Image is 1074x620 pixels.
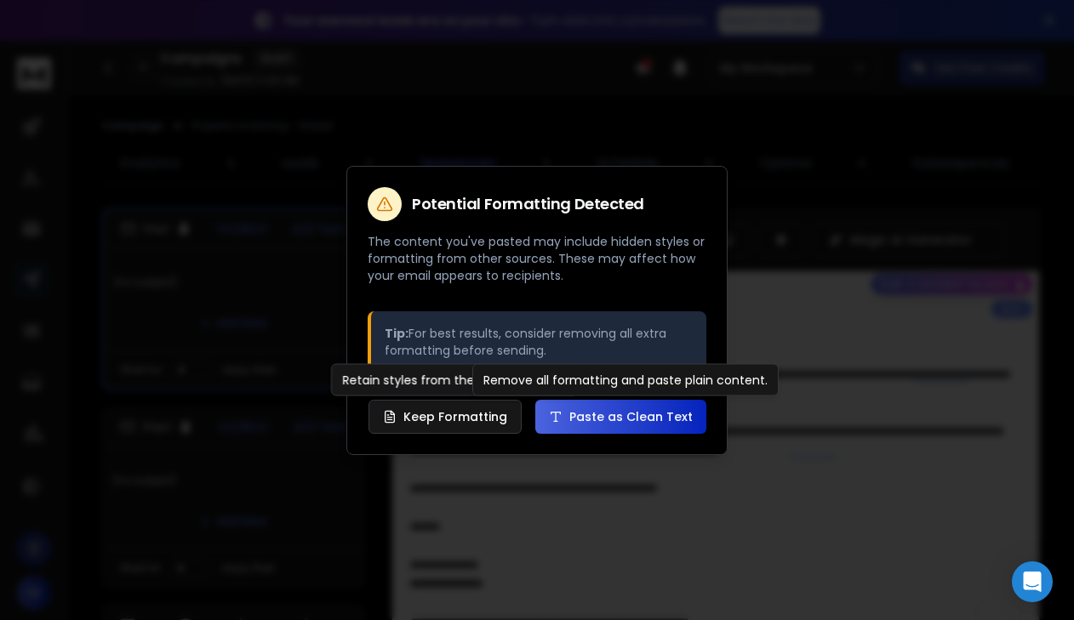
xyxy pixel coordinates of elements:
[331,364,578,396] div: Retain styles from the original source.
[412,196,644,212] h2: Potential Formatting Detected
[368,233,706,284] p: The content you've pasted may include hidden styles or formatting from other sources. These may a...
[535,400,706,434] button: Paste as Clean Text
[368,400,522,434] button: Keep Formatting
[385,325,408,342] strong: Tip:
[385,325,693,359] p: For best results, consider removing all extra formatting before sending.
[1012,561,1053,602] div: Open Intercom Messenger
[472,364,779,396] div: Remove all formatting and paste plain content.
